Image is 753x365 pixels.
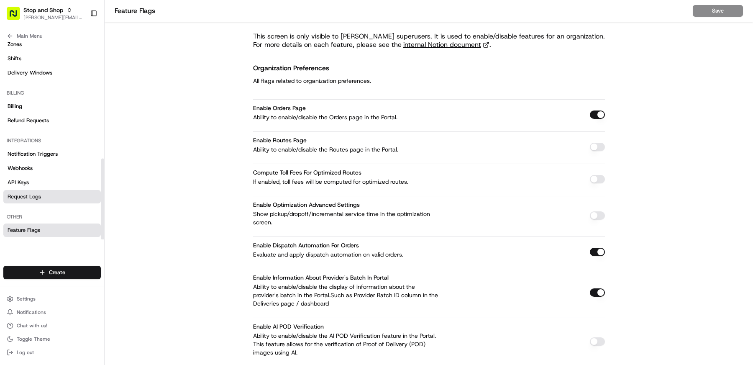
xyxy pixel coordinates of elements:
button: Settings [3,293,101,305]
img: Nash [8,8,25,25]
div: Past conversations [8,108,54,115]
img: 4037041995827_4c49e92c6e3ed2e3ec13_72.png [18,80,33,95]
a: Feature Flags [3,224,101,237]
a: API Keys [3,176,101,189]
label: Compute toll fees for optimized routes [253,169,361,176]
span: Billing [8,103,22,110]
a: Notification Triggers [3,147,101,161]
div: Other [3,210,101,224]
button: Stop and Shop [23,6,63,14]
span: Notification Triggers [8,150,58,158]
span: Notifications [17,309,46,316]
p: If enabled, toll fees will be computed for optimized routes. [253,177,441,186]
span: Chat with us! [17,322,47,329]
button: Toggle Theme [3,333,101,345]
a: Refund Requests [3,114,101,127]
label: Enable Dispatch Automation for Orders [253,242,359,249]
span: Settings [17,296,36,302]
span: Toggle Theme [17,336,50,342]
p: Ability to enable/disable the AI POD Verification feature in the Portal. This feature allows for ... [253,332,441,357]
a: Webhooks [3,162,101,175]
span: Main Menu [17,33,42,39]
label: Enable Optimization Advanced Settings [253,201,360,208]
button: Chat with us! [3,320,101,332]
span: Shifts [8,55,21,62]
p: Welcome 👋 [8,33,152,46]
div: 💻 [71,188,77,194]
p: All flags related to organization preferences. [253,76,371,86]
a: Request Logs [3,190,101,203]
input: Clear [22,54,138,62]
p: Ability to enable/disable the display of information about the provider's batch in the Portal.Suc... [253,283,441,308]
h3: For more details on each feature, please see the . [253,41,605,49]
label: Enable Information about Provider's Batch in Portal [253,274,389,281]
span: Create [49,269,65,276]
span: Zones [8,41,22,48]
img: 1736555255976-a54dd68f-1ca7-489b-9aae-adbdc363a1c4 [8,80,23,95]
span: [PERSON_NAME] [26,129,68,136]
span: Log out [17,349,34,356]
button: Start new chat [142,82,152,92]
img: Tiffany Volk [8,121,22,135]
p: Evaluate and apply dispatch automation on valid orders. [253,250,441,259]
label: Enable Orders Page [253,104,306,112]
div: Start new chat [38,80,137,88]
a: Billing [3,100,101,113]
a: internal Notion document [403,41,489,49]
span: Request Logs [8,193,41,200]
a: Powered byPylon [59,207,101,213]
button: Stop and Shop[PERSON_NAME][EMAIL_ADDRESS][DOMAIN_NAME] [3,3,87,23]
a: 💻API Documentation [67,183,138,198]
span: [DATE] [74,152,91,159]
span: Feature Flags [8,226,40,234]
a: Shifts [3,52,101,65]
span: Pylon [83,207,101,213]
span: • [69,129,72,136]
span: API Documentation [79,187,134,195]
a: Delivery Windows [3,66,101,80]
p: Ability to enable/disable the Routes page in the Portal. [253,145,441,154]
img: Ami Wang [8,144,22,157]
div: Billing [3,86,101,100]
span: Refund Requests [8,117,49,124]
div: Integrations [3,134,101,147]
button: Main Menu [3,30,101,42]
span: [DATE] [74,129,91,136]
button: [PERSON_NAME][EMAIL_ADDRESS][DOMAIN_NAME] [23,14,83,21]
h1: Feature Flags [115,6,693,16]
div: 📗 [8,188,15,194]
h2: Organization Preferences [253,62,371,74]
button: Create [3,266,101,279]
a: Zones [3,38,101,51]
span: Delivery Windows [8,69,52,77]
span: [PERSON_NAME] [26,152,68,159]
button: Notifications [3,306,101,318]
span: • [69,152,72,159]
div: We're available if you need us! [38,88,115,95]
a: 📗Knowledge Base [5,183,67,198]
p: Show pickup/dropoff/incremental service time in the optimization screen. [253,210,441,226]
span: Webhooks [8,165,33,172]
button: Log out [3,347,101,358]
span: Knowledge Base [17,187,64,195]
p: Ability to enable/disable the Orders page in the Portal. [253,113,441,121]
button: See all [130,107,152,117]
span: API Keys [8,179,29,186]
label: Enable AI POD Verification [253,323,324,330]
label: Enable Routes Page [253,136,307,144]
h2: This screen is only visible to [PERSON_NAME] superusers. It is used to enable/disable features fo... [253,32,605,41]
